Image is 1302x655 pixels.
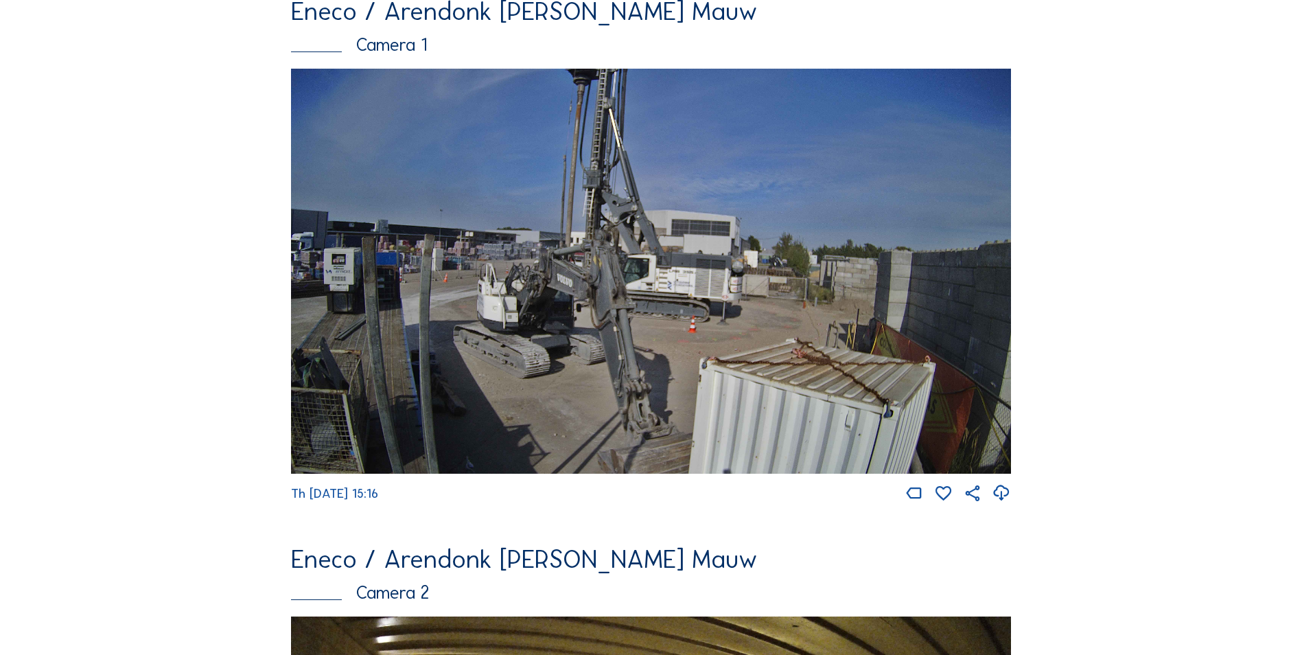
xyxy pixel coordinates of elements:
img: Image [291,69,1011,474]
div: Eneco / Arendonk [PERSON_NAME] Mauw [291,547,1011,572]
div: Camera 1 [291,36,1011,54]
span: Th [DATE] 15:16 [291,485,378,501]
div: Camera 2 [291,584,1011,601]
